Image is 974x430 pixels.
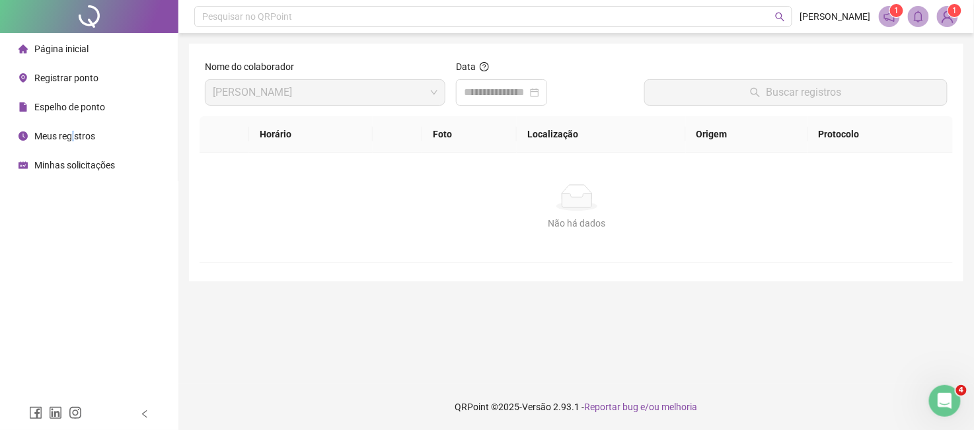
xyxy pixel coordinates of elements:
button: Buscar registros [644,79,948,106]
span: Registrar ponto [34,73,98,83]
span: Versão [523,402,552,412]
span: environment [19,73,28,83]
span: left [140,410,149,419]
span: instagram [69,406,82,419]
sup: Atualize o seu contato no menu Meus Dados [948,4,961,17]
span: PAULA LEOBALDO PEDROSO DE OLIVEIRA [213,80,437,105]
span: question-circle [480,62,489,71]
span: 1 [953,6,957,15]
span: Espelho de ponto [34,102,105,112]
div: Não há dados [215,216,938,231]
span: bell [913,11,924,22]
span: Reportar bug e/ou melhoria [585,402,698,412]
span: Meus registros [34,131,95,141]
th: Localização [517,116,685,153]
span: clock-circle [19,131,28,141]
label: Nome do colaborador [205,59,303,74]
span: 4 [956,385,967,396]
span: 1 [895,6,899,15]
span: [PERSON_NAME] [800,9,871,24]
span: home [19,44,28,54]
span: schedule [19,161,28,170]
img: 52243 [938,7,957,26]
th: Origem [686,116,808,153]
footer: QRPoint © 2025 - 2.93.1 - [178,384,974,430]
th: Horário [249,116,373,153]
span: Minhas solicitações [34,160,115,170]
span: search [775,12,785,22]
span: file [19,102,28,112]
sup: 1 [890,4,903,17]
span: notification [883,11,895,22]
span: facebook [29,406,42,419]
iframe: Intercom live chat [929,385,961,417]
th: Protocolo [808,116,954,153]
span: Página inicial [34,44,89,54]
span: Data [456,61,476,72]
th: Foto [422,116,517,153]
span: linkedin [49,406,62,419]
